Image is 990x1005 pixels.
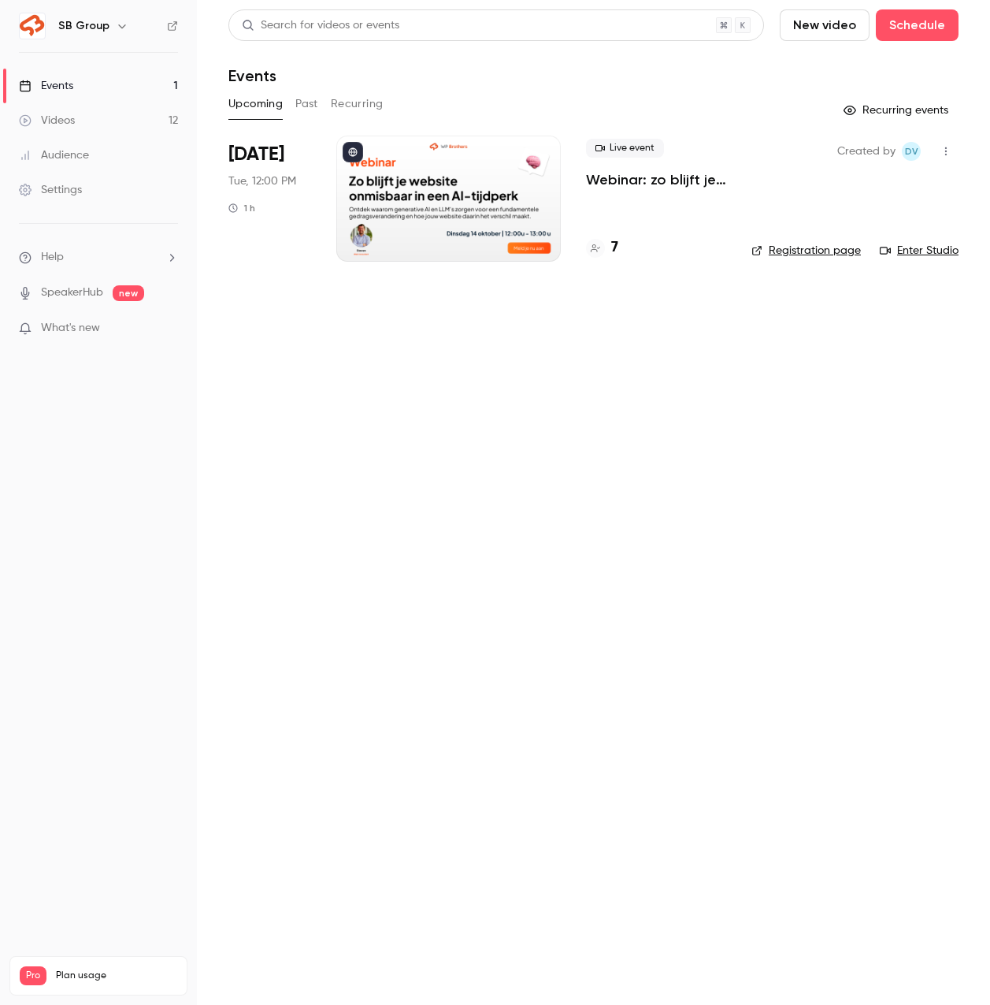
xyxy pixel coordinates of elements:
[837,142,895,161] span: Created by
[58,18,109,34] h6: SB Group
[611,237,618,259] h4: 7
[19,113,75,128] div: Videos
[41,285,103,301] a: SpeakerHub
[19,147,89,163] div: Audience
[228,136,311,262] div: Oct 14 Tue, 12:00 PM (Europe/Amsterdam)
[586,170,726,189] a: Webinar: zo blijft je website onmisbaar in een AI-tijdperk
[905,142,918,161] span: Dv
[19,78,73,94] div: Events
[836,98,958,123] button: Recurring events
[295,91,318,117] button: Past
[159,322,178,336] iframe: Noticeable Trigger
[876,9,958,41] button: Schedule
[113,285,144,301] span: new
[228,91,283,117] button: Upcoming
[586,139,664,158] span: Live event
[242,17,399,34] div: Search for videos or events
[586,237,618,259] a: 7
[780,9,869,41] button: New video
[228,202,255,214] div: 1 h
[41,249,64,266] span: Help
[20,966,46,985] span: Pro
[331,91,384,117] button: Recurring
[19,249,178,266] li: help-dropdown-opener
[228,66,276,85] h1: Events
[228,173,296,189] span: Tue, 12:00 PM
[41,320,100,337] span: What's new
[228,142,284,167] span: [DATE]
[880,243,958,259] a: Enter Studio
[20,13,45,39] img: SB Group
[19,182,82,198] div: Settings
[751,243,861,259] a: Registration page
[56,970,177,982] span: Plan usage
[902,142,921,161] span: Dante van der heijden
